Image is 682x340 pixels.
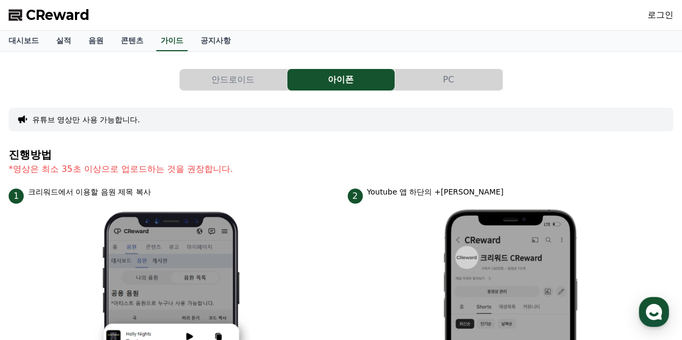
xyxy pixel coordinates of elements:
p: *영상은 최소 35초 이상으로 업로드하는 것을 권장합니다. [9,163,673,176]
span: 2 [348,189,363,204]
a: 가이드 [156,31,188,51]
button: PC [395,69,502,91]
a: PC [395,69,503,91]
p: Youtube 앱 하단의 +[PERSON_NAME] [367,186,504,198]
a: 공지사항 [192,31,239,51]
a: 로그인 [647,9,673,22]
a: 홈 [3,251,71,277]
button: 유튜브 영상만 사용 가능합니다. [32,114,140,125]
span: 1 [9,189,24,204]
button: 안드로이드 [180,69,287,91]
a: 음원 [80,31,112,51]
span: CReward [26,6,89,24]
h4: 진행방법 [9,149,673,161]
button: 아이폰 [287,69,395,91]
span: 대화 [99,267,112,276]
span: 설정 [167,267,180,275]
a: 아이폰 [287,69,395,91]
a: 설정 [139,251,207,277]
a: 대화 [71,251,139,277]
a: 실적 [47,31,80,51]
a: 콘텐츠 [112,31,152,51]
span: 홈 [34,267,40,275]
p: 크리워드에서 이용할 음원 제목 복사 [28,186,151,198]
a: CReward [9,6,89,24]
